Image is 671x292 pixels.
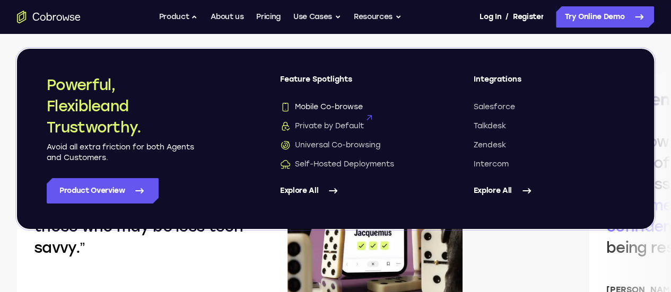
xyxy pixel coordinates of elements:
[474,159,509,170] span: Intercom
[256,6,281,28] a: Pricing
[47,142,195,163] p: Avoid all extra friction for both Agents and Customers.
[474,140,506,151] span: Zendesk
[474,102,515,112] span: Salesforce
[354,6,402,28] button: Resources
[513,6,544,28] a: Register
[47,74,195,138] h2: Powerful, Flexible and Trustworthy.
[280,121,364,131] span: Private by Default
[159,6,198,28] button: Product
[280,121,431,131] a: Private by DefaultPrivate by Default
[280,121,291,131] img: Private by Default
[474,159,625,170] a: Intercom
[280,159,394,170] span: Self-Hosted Deployments
[280,140,291,151] img: Universal Co-browsing
[506,11,509,23] span: /
[280,159,291,170] img: Self-Hosted Deployments
[474,121,506,131] span: Talkdesk
[280,74,431,93] span: Feature Spotlights
[47,178,159,203] a: Product Overview
[280,140,431,151] a: Universal Co-browsingUniversal Co-browsing
[474,74,625,93] span: Integrations
[17,11,81,23] a: Go to the home page
[480,6,501,28] a: Log In
[280,102,431,112] a: Mobile Co-browseMobile Co-browse
[280,159,431,170] a: Self-Hosted DeploymentsSelf-Hosted Deployments
[280,178,431,203] a: Explore All
[211,6,243,28] a: About us
[280,102,291,112] img: Mobile Co-browse
[474,102,625,112] a: Salesforce
[556,6,654,28] a: Try Online Demo
[474,121,625,131] a: Talkdesk
[293,6,341,28] button: Use Cases
[280,140,380,151] span: Universal Co-browsing
[474,178,625,203] a: Explore All
[474,140,625,151] a: Zendesk
[280,102,363,112] span: Mobile Co-browse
